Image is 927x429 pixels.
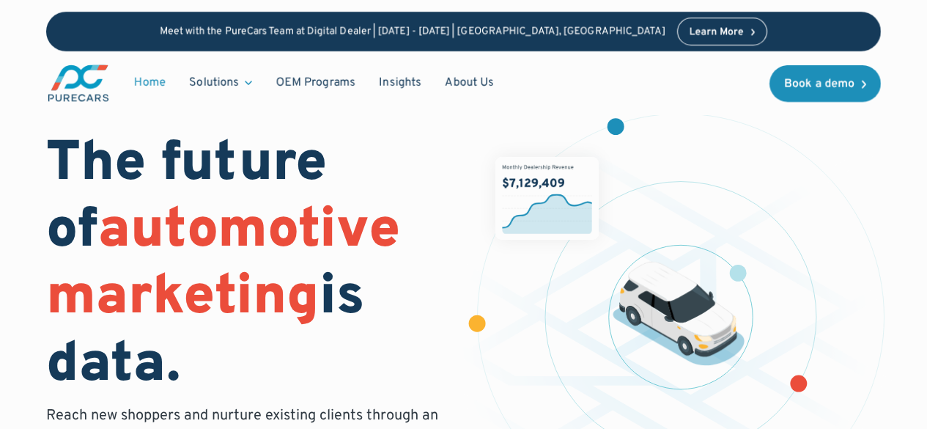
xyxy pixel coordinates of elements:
a: Learn More [677,18,768,45]
span: automotive marketing [46,197,400,334]
a: Book a demo [769,65,881,102]
p: Meet with the PureCars Team at Digital Dealer | [DATE] - [DATE] | [GEOGRAPHIC_DATA], [GEOGRAPHIC_... [160,26,665,38]
a: Insights [367,69,433,97]
a: OEM Programs [264,69,367,97]
img: chart showing monthly dealership revenue of $7m [495,157,599,240]
a: About Us [433,69,506,97]
h1: The future of is data. [46,132,446,400]
a: main [46,63,111,103]
div: Book a demo [784,78,854,90]
img: illustration of a vehicle [613,262,745,366]
img: purecars logo [46,63,111,103]
div: Solutions [177,69,264,97]
div: Solutions [189,75,239,91]
a: Home [122,69,177,97]
div: Learn More [690,27,744,37]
